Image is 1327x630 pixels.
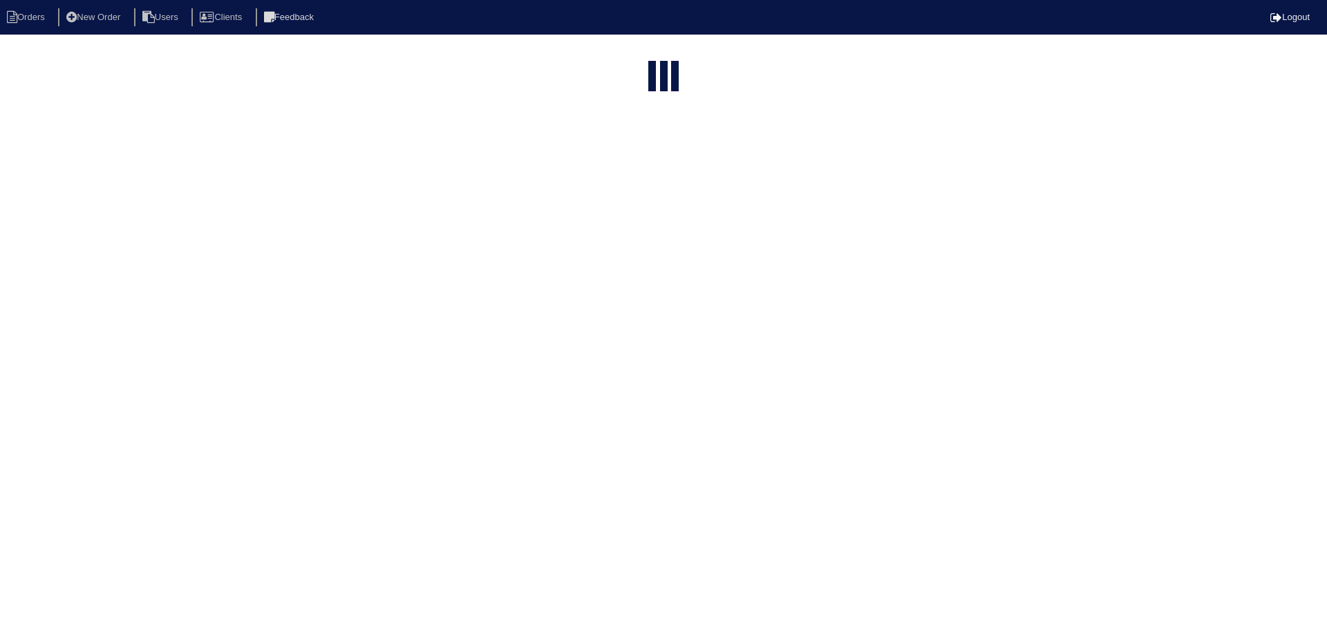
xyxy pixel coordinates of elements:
a: Users [134,12,189,22]
a: Clients [191,12,253,22]
li: New Order [58,8,131,27]
li: Users [134,8,189,27]
a: Logout [1270,12,1310,22]
div: loading... [660,61,668,95]
a: New Order [58,12,131,22]
li: Feedback [256,8,325,27]
li: Clients [191,8,253,27]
